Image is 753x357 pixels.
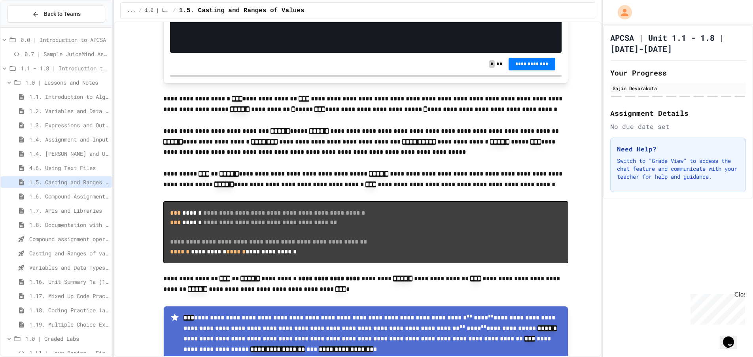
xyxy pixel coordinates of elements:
[25,50,108,58] span: 0.7 | Sample JuiceMind Assignment - [GEOGRAPHIC_DATA]
[29,121,108,129] span: 1.3. Expressions and Output [New]
[29,135,108,144] span: 1.4. Assignment and Input
[610,67,746,78] h2: Your Progress
[610,122,746,131] div: No due date set
[25,78,108,87] span: 1.0 | Lessons and Notes
[139,8,142,14] span: /
[127,8,136,14] span: ...
[720,325,745,349] iframe: chat widget
[29,320,108,329] span: 1.19. Multiple Choice Exercises for Unit 1a (1.1-1.6)
[610,32,746,54] h1: APCSA | Unit 1.1 - 1.8 | [DATE]-[DATE]
[687,291,745,325] iframe: chat widget
[44,10,81,18] span: Back to Teams
[29,292,108,300] span: 1.17. Mixed Up Code Practice 1.1-1.6
[29,263,108,272] span: Variables and Data Types - Quiz
[7,6,105,23] button: Back to Teams
[610,108,746,119] h2: Assignment Details
[25,334,108,343] span: 1.0 | Graded Labs
[613,85,744,92] div: Sajin Devarakota
[29,349,108,357] span: 1.L1 | Java Basics - Fish Lab
[609,3,634,21] div: My Account
[29,235,108,243] span: Compound assignment operators - Quiz
[29,164,108,172] span: 4.6. Using Text Files
[145,8,170,14] span: 1.0 | Lessons and Notes
[29,149,108,158] span: 1.4. [PERSON_NAME] and User Input
[29,192,108,200] span: 1.6. Compound Assignment Operators
[21,36,108,44] span: 0.0 | Introduction to APCSA
[3,3,55,50] div: Chat with us now!Close
[21,64,108,72] span: 1.1 - 1.8 | Introduction to Java
[173,8,176,14] span: /
[179,6,305,15] span: 1.5. Casting and Ranges of Values
[29,178,108,186] span: 1.5. Casting and Ranges of Values
[29,278,108,286] span: 1.16. Unit Summary 1a (1.1-1.6)
[617,144,739,154] h3: Need Help?
[29,107,108,115] span: 1.2. Variables and Data Types
[29,306,108,314] span: 1.18. Coding Practice 1a (1.1-1.6)
[29,93,108,101] span: 1.1. Introduction to Algorithms, Programming, and Compilers
[29,206,108,215] span: 1.7. APIs and Libraries
[617,157,739,181] p: Switch to "Grade View" to access the chat feature and communicate with your teacher for help and ...
[29,249,108,257] span: Casting and Ranges of variables - Quiz
[29,221,108,229] span: 1.8. Documentation with Comments and Preconditions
